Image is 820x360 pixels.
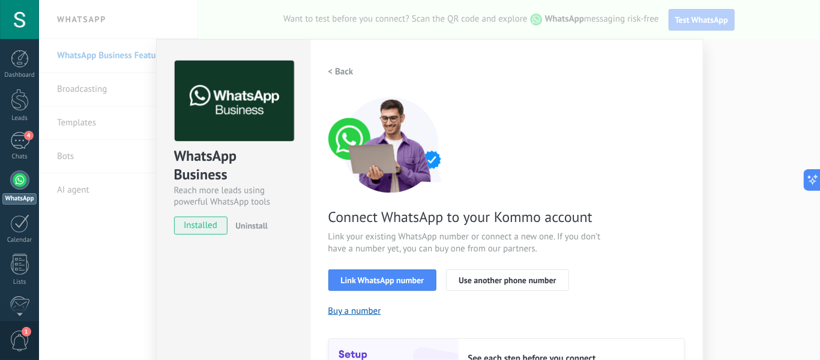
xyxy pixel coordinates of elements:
[175,217,228,235] span: installed
[328,208,614,226] span: Connect WhatsApp to your Kommo account
[2,153,37,161] div: Chats
[2,71,37,79] div: Dashboard
[231,217,268,235] button: Uninstall
[2,236,37,244] div: Calendar
[328,269,437,291] button: Link WhatsApp number
[174,146,292,185] div: WhatsApp Business
[175,61,294,142] img: logo_main.png
[235,220,268,231] span: Uninstall
[174,185,292,208] div: Reach more leads using powerful WhatsApp tools
[341,276,424,284] span: Link WhatsApp number
[328,61,354,82] button: < Back
[328,97,454,193] img: connect number
[328,66,354,77] h2: < Back
[2,193,37,205] div: WhatsApp
[328,305,381,317] button: Buy a number
[24,131,34,140] span: 4
[2,115,37,122] div: Leads
[22,327,31,337] span: 1
[328,231,614,255] span: Link your existing WhatsApp number or connect a new one. If you don’t have a number yet, you can ...
[2,278,37,286] div: Lists
[459,276,556,284] span: Use another phone number
[446,269,568,291] button: Use another phone number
